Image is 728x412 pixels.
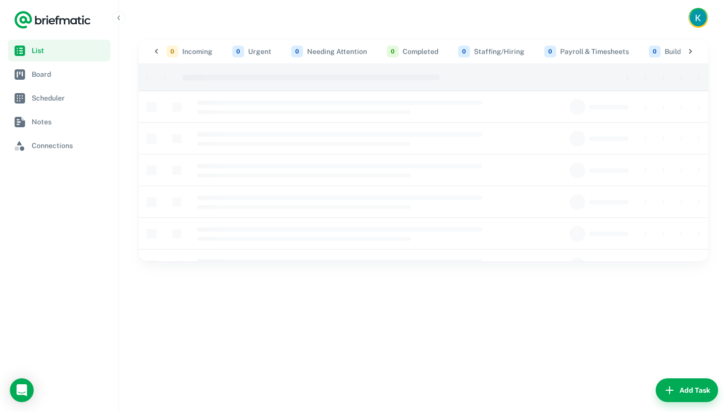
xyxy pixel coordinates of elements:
span: 0 [458,46,470,57]
span: Connections [32,140,106,151]
span: 0 [544,46,556,57]
span: Scheduler [32,93,106,103]
button: Add Task [656,378,718,402]
a: List [8,40,110,61]
span: List [32,45,106,56]
a: Scheduler [8,87,110,109]
button: Needing Attention [291,40,367,63]
button: Completed [387,40,438,63]
button: Account button [688,8,708,28]
button: Staffing/Hiring [458,40,524,63]
span: 0 [291,46,303,57]
span: 0 [387,46,399,57]
a: Logo [14,10,91,30]
span: 0 [649,46,661,57]
button: Urgent [232,40,271,63]
a: Notes [8,111,110,133]
button: Payroll & Timesheets [544,40,629,63]
img: Kristina Jackson [690,9,707,26]
a: Board [8,63,110,85]
span: 0 [232,46,244,57]
span: Board [32,69,106,80]
button: Incoming [166,40,212,63]
span: 0 [166,46,178,57]
a: Connections [8,135,110,156]
span: Notes [32,116,106,127]
div: Load Chat [10,378,34,402]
